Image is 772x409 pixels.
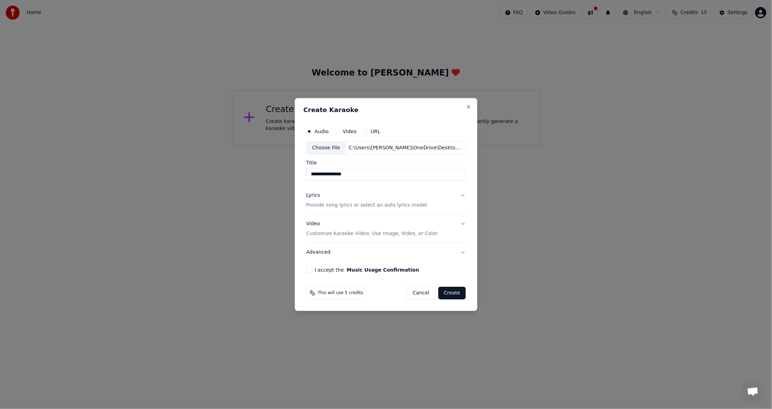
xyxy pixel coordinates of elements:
[343,129,357,134] label: Video
[306,215,466,243] button: VideoCustomize Karaoke Video: Use Image, Video, or Color
[306,243,466,261] button: Advanced
[371,129,381,134] label: URL
[407,287,435,299] button: Cancel
[306,192,320,199] div: Lyrics
[307,142,346,154] div: Choose File
[315,129,329,134] label: Audio
[304,107,469,113] h2: Create Karaoke
[318,290,363,296] span: This will use 5 credits
[438,287,466,299] button: Create
[306,186,466,214] button: LyricsProvide song lyrics or select an auto lyrics model
[306,160,466,165] label: Title
[347,267,419,272] button: I accept the
[306,230,438,237] p: Customize Karaoke Video: Use Image, Video, or Color
[306,220,438,237] div: Video
[315,267,419,272] label: I accept the
[346,144,465,151] div: C:\Users\[PERSON_NAME]\OneDrive\Desktop\[PERSON_NAME] - Non.mp3
[306,202,427,209] p: Provide song lyrics or select an auto lyrics model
